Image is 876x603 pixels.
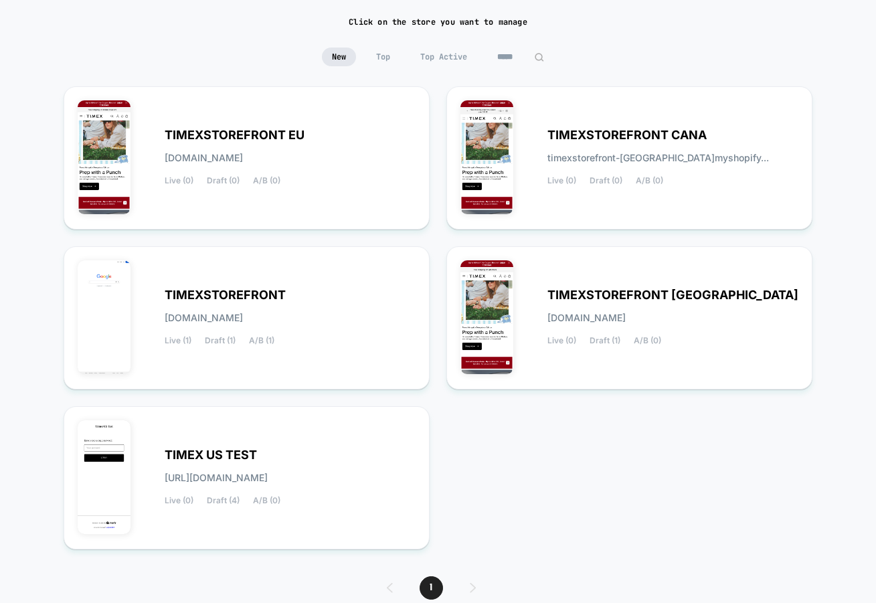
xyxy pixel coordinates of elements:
[165,473,268,483] span: [URL][DOMAIN_NAME]
[590,336,620,345] span: Draft (1)
[366,48,400,66] span: Top
[634,336,661,345] span: A/B (0)
[78,100,130,214] img: TIMEXSTOREFRONT_EU
[460,100,513,214] img: TIMEXSTOREFRONT_CANADA
[207,176,240,185] span: Draft (0)
[547,153,769,163] span: timexstorefront-[GEOGRAPHIC_DATA]myshopify...
[78,420,130,534] img: TIMEX_US_TEST
[410,48,477,66] span: Top Active
[636,176,663,185] span: A/B (0)
[165,496,193,505] span: Live (0)
[205,336,236,345] span: Draft (1)
[253,176,280,185] span: A/B (0)
[253,496,280,505] span: A/B (0)
[547,336,576,345] span: Live (0)
[165,153,243,163] span: [DOMAIN_NAME]
[165,450,257,460] span: TIMEX US TEST
[460,260,513,374] img: TIMEXSTOREFRONT_UK
[547,131,707,140] span: TIMEXSTOREFRONT CANA
[322,48,356,66] span: New
[165,131,304,140] span: TIMEXSTOREFRONT EU
[165,336,191,345] span: Live (1)
[165,290,286,300] span: TIMEXSTOREFRONT
[547,290,798,300] span: TIMEXSTOREFRONT [GEOGRAPHIC_DATA]
[249,336,274,345] span: A/B (1)
[590,176,622,185] span: Draft (0)
[349,17,527,27] h2: Click on the store you want to manage
[420,576,443,600] span: 1
[165,313,243,323] span: [DOMAIN_NAME]
[207,496,240,505] span: Draft (4)
[547,313,626,323] span: [DOMAIN_NAME]
[547,176,576,185] span: Live (0)
[534,52,544,62] img: edit
[78,260,130,374] img: TIMEXSTOREFRONT
[165,176,193,185] span: Live (0)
